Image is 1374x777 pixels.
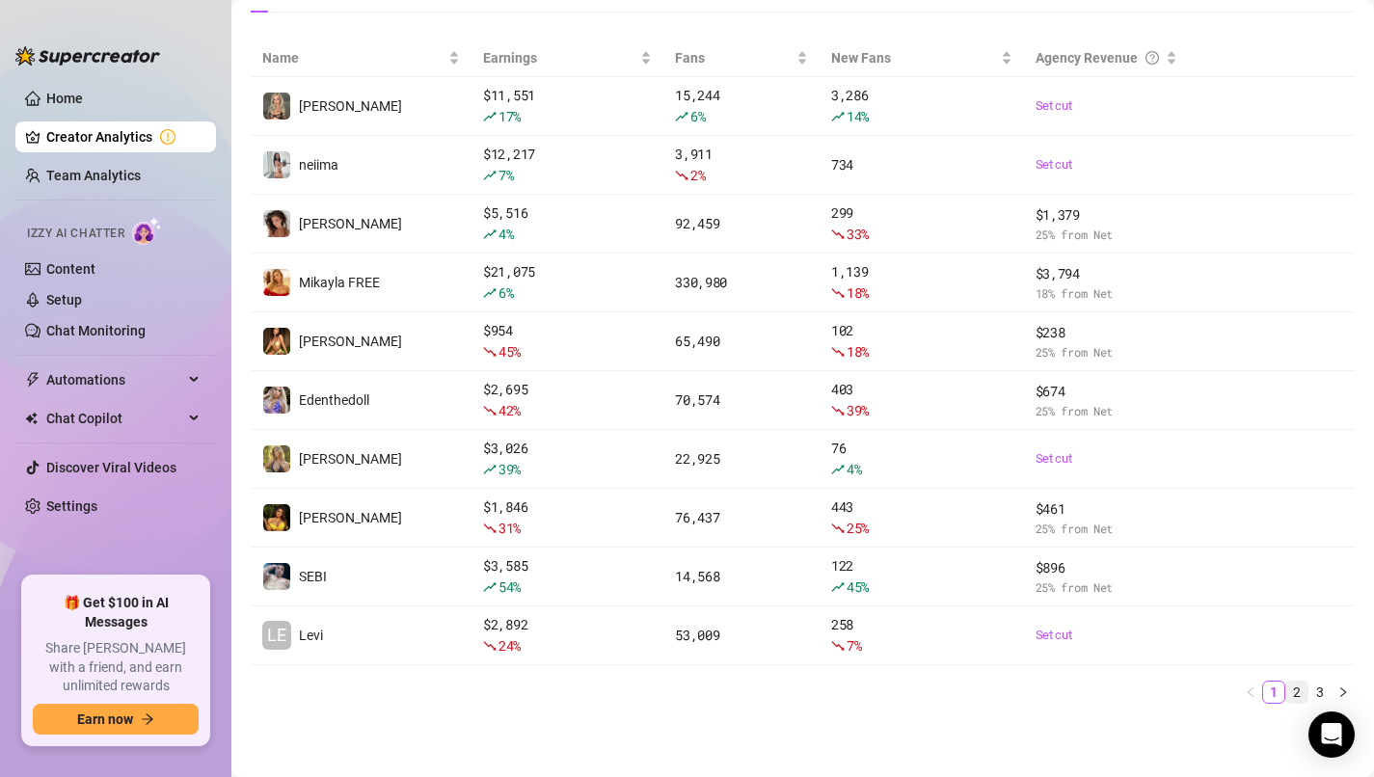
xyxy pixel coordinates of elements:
[1308,711,1355,758] div: Open Intercom Messenger
[46,261,95,277] a: Content
[1036,449,1178,469] a: Set cut
[1239,681,1262,704] li: Previous Page
[675,85,808,127] div: 15,244
[847,636,861,655] span: 7 %
[1245,686,1256,698] span: left
[46,292,82,308] a: Setup
[1262,681,1285,704] li: 1
[1036,498,1178,520] span: $ 461
[1239,681,1262,704] button: left
[1036,578,1178,597] span: 25 % from Net
[483,110,497,123] span: rise
[1309,682,1331,703] a: 3
[483,496,652,539] div: $ 1,846
[263,563,290,590] img: SEBI
[831,202,1012,245] div: 299
[483,580,497,594] span: rise
[46,91,83,106] a: Home
[831,261,1012,304] div: 1,139
[1263,682,1284,703] a: 1
[675,169,688,182] span: fall
[831,463,845,476] span: rise
[820,40,1024,77] th: New Fans
[675,144,808,186] div: 3,911
[831,286,845,300] span: fall
[299,98,402,114] span: [PERSON_NAME]
[675,448,808,469] div: 22,925
[46,168,141,183] a: Team Analytics
[1337,686,1349,698] span: right
[675,110,688,123] span: rise
[498,225,513,243] span: 4 %
[46,403,183,434] span: Chat Copilot
[831,639,845,653] span: fall
[141,712,154,726] span: arrow-right
[1036,96,1178,116] a: Set cut
[483,85,652,127] div: $ 11,551
[675,47,793,68] span: Fans
[263,269,290,296] img: Mikayla FREE
[1036,343,1178,362] span: 25 % from Net
[1036,626,1178,645] a: Set cut
[263,387,290,414] img: Edenthedoll
[483,286,497,300] span: rise
[847,401,869,419] span: 39 %
[831,379,1012,421] div: 403
[299,216,402,231] span: [PERSON_NAME]
[498,166,513,184] span: 7 %
[483,404,497,417] span: fall
[299,451,402,467] span: [PERSON_NAME]
[675,272,808,293] div: 330,980
[262,47,445,68] span: Name
[46,364,183,395] span: Automations
[263,151,290,178] img: neiima
[498,342,521,361] span: 45 %
[498,577,521,596] span: 54 %
[1308,681,1332,704] li: 3
[299,334,402,349] span: [PERSON_NAME]
[267,622,286,649] span: LE
[483,639,497,653] span: fall
[1285,681,1308,704] li: 2
[33,594,199,631] span: 🎁 Get $100 in AI Messages
[831,228,845,241] span: fall
[483,438,652,480] div: $ 3,026
[498,519,521,537] span: 31 %
[1286,682,1307,703] a: 2
[483,379,652,421] div: $ 2,695
[46,460,176,475] a: Discover Viral Videos
[1036,226,1178,244] span: 25 % from Net
[847,225,869,243] span: 33 %
[251,40,471,77] th: Name
[299,569,327,584] span: SEBI
[1332,681,1355,704] button: right
[299,275,380,290] span: Mikayla FREE
[483,555,652,598] div: $ 3,585
[299,157,338,173] span: neiima
[299,510,402,525] span: [PERSON_NAME]
[299,628,323,643] span: Levi
[483,144,652,186] div: $ 12,217
[263,445,290,472] img: Jess
[831,47,997,68] span: New Fans
[675,331,808,352] div: 65,490
[33,639,199,696] span: Share [PERSON_NAME] with a friend, and earn unlimited rewards
[831,522,845,535] span: fall
[1145,47,1159,68] span: question-circle
[831,496,1012,539] div: 443
[831,438,1012,480] div: 76
[675,389,808,411] div: 70,574
[471,40,663,77] th: Earnings
[831,110,845,123] span: rise
[77,711,133,727] span: Earn now
[831,345,845,359] span: fall
[498,283,513,302] span: 6 %
[263,328,290,355] img: Sumner
[847,107,869,125] span: 14 %
[25,372,40,388] span: thunderbolt
[263,210,290,237] img: Chloe
[483,614,652,656] div: $ 2,892
[132,217,162,245] img: AI Chatter
[690,166,705,184] span: 2 %
[46,323,146,338] a: Chat Monitoring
